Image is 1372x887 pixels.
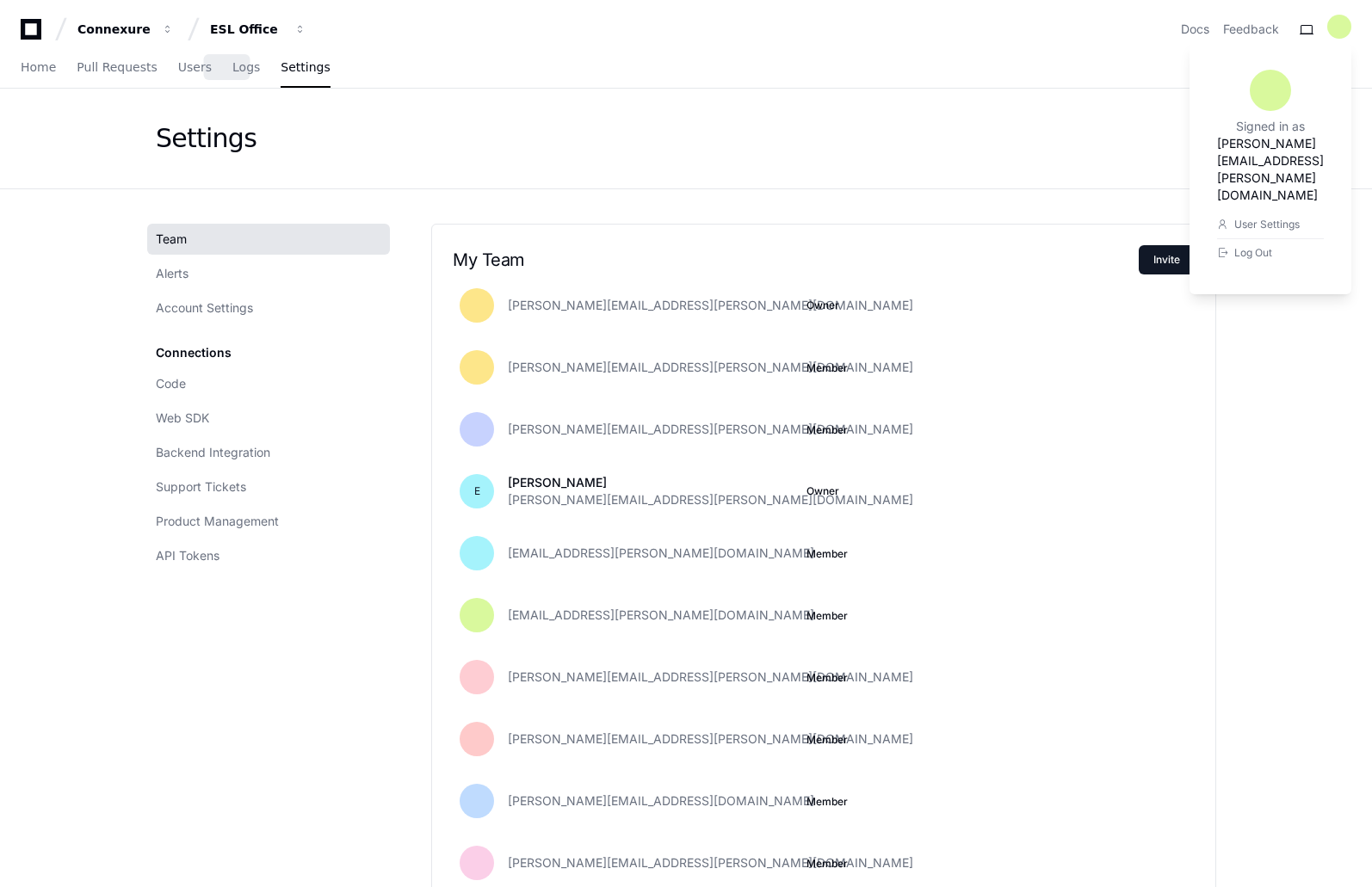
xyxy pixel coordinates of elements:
span: Pull Requests [77,62,157,72]
a: Logs [232,48,260,88]
span: [PERSON_NAME][EMAIL_ADDRESS][PERSON_NAME][DOMAIN_NAME] [508,854,913,872]
span: [EMAIL_ADDRESS][PERSON_NAME][DOMAIN_NAME] [508,545,814,562]
button: Member [807,857,848,871]
p: Signed in as [1236,118,1305,135]
span: Account Settings [156,299,253,317]
span: [EMAIL_ADDRESS][PERSON_NAME][DOMAIN_NAME] [508,607,814,624]
button: Invite [1139,245,1195,274]
span: [PERSON_NAME][EMAIL_ADDRESS][PERSON_NAME][DOMAIN_NAME] [508,668,913,686]
a: Code [147,368,390,399]
button: Member [807,547,848,561]
button: Member [807,361,848,375]
a: Users [178,48,212,88]
h1: E [474,484,480,498]
h1: [PERSON_NAME][EMAIL_ADDRESS][PERSON_NAME][DOMAIN_NAME] [1217,135,1324,204]
button: Feedback [1223,21,1279,38]
a: User Settings [1217,211,1324,238]
div: Connexure [77,21,151,38]
span: [PERSON_NAME][EMAIL_ADDRESS][PERSON_NAME][DOMAIN_NAME] [508,359,913,376]
button: Log Out [1217,238,1324,267]
button: Member [807,795,848,809]
div: ESL Office [210,21,284,38]
div: Settings [156,123,256,154]
span: Users [178,62,212,72]
a: Docs [1181,21,1209,38]
span: [PERSON_NAME][EMAIL_ADDRESS][PERSON_NAME][DOMAIN_NAME] [508,421,913,438]
span: Logs [232,62,260,72]
span: Product Management [156,513,279,530]
span: [PERSON_NAME][EMAIL_ADDRESS][PERSON_NAME][DOMAIN_NAME] [508,491,913,508]
span: Code [156,375,186,392]
button: Connexure [71,14,181,45]
a: Team [147,224,390,255]
button: Member [807,423,848,437]
a: Alerts [147,258,390,289]
a: Account Settings [147,293,390,323]
span: [PERSON_NAME][EMAIL_ADDRESS][PERSON_NAME][DOMAIN_NAME] [508,297,913,314]
button: Member [807,671,848,685]
a: Web SDK [147,403,390,434]
button: Member [807,733,848,747]
a: Support Tickets [147,471,390,502]
a: Settings [281,48,330,88]
span: Alerts [156,265,188,282]
span: Owner [807,484,839,498]
span: Home [21,62,56,72]
a: Backend Integration [147,437,390,468]
span: Web SDK [156,410,209,427]
span: [PERSON_NAME][EMAIL_ADDRESS][DOMAIN_NAME] [508,792,814,810]
span: [PERSON_NAME][EMAIL_ADDRESS][PERSON_NAME][DOMAIN_NAME] [508,730,913,748]
h2: My Team [453,249,1139,270]
span: Support Tickets [156,478,246,496]
a: Pull Requests [77,48,157,88]
span: Team [156,231,187,248]
button: ESL Office [203,14,313,45]
a: Home [21,48,56,88]
span: API Tokens [156,547,219,564]
a: API Tokens [147,540,390,571]
span: Backend Integration [156,444,270,461]
a: Product Management [147,506,390,537]
span: Settings [281,62,330,72]
button: Member [807,609,848,623]
span: Owner [807,299,839,312]
p: [PERSON_NAME] [508,474,913,491]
